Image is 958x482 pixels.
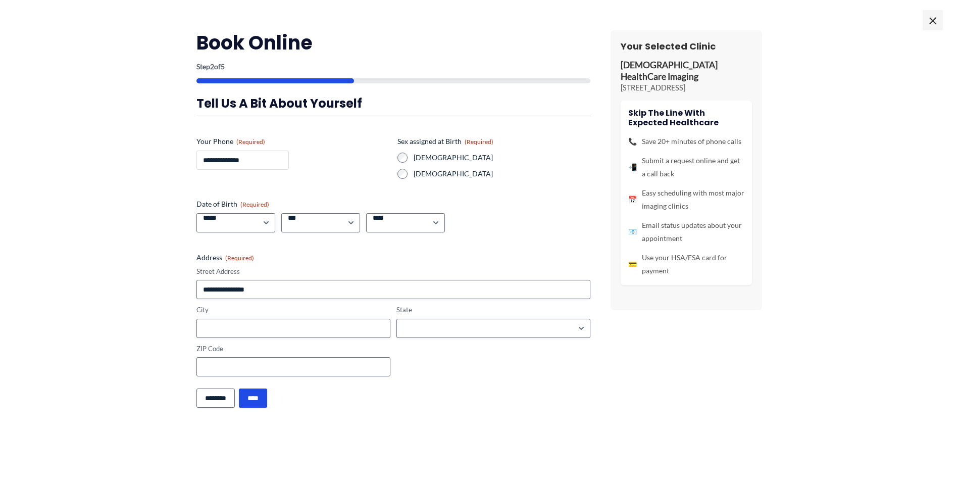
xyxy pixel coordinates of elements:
label: State [396,305,590,315]
h3: Tell us a bit about yourself [196,95,590,111]
span: 5 [221,62,225,71]
h4: Skip the line with Expected Healthcare [628,108,744,127]
legend: Date of Birth [196,199,269,209]
legend: Sex assigned at Birth [397,136,493,147]
li: Email status updates about your appointment [628,219,744,245]
legend: Address [196,253,254,263]
label: [DEMOGRAPHIC_DATA] [414,153,590,163]
span: 💳 [628,258,637,271]
h3: Your Selected Clinic [621,40,752,52]
label: City [196,305,390,315]
label: Street Address [196,267,590,276]
span: 2 [210,62,214,71]
span: 📧 [628,225,637,238]
p: [STREET_ADDRESS] [621,83,752,93]
span: (Required) [236,138,265,146]
label: Your Phone [196,136,389,147]
li: Easy scheduling with most major imaging clinics [628,186,744,213]
span: (Required) [225,254,254,262]
li: Submit a request online and get a call back [628,154,744,180]
p: Step of [196,63,590,70]
span: (Required) [465,138,493,146]
label: [DEMOGRAPHIC_DATA] [414,169,590,179]
h2: Book Online [196,30,590,55]
li: Save 20+ minutes of phone calls [628,135,744,148]
p: [DEMOGRAPHIC_DATA] HealthCare Imaging [621,60,752,83]
li: Use your HSA/FSA card for payment [628,251,744,277]
span: × [923,10,943,30]
span: 📲 [628,161,637,174]
span: 📞 [628,135,637,148]
span: 📅 [628,193,637,206]
span: (Required) [240,201,269,208]
label: ZIP Code [196,344,390,354]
